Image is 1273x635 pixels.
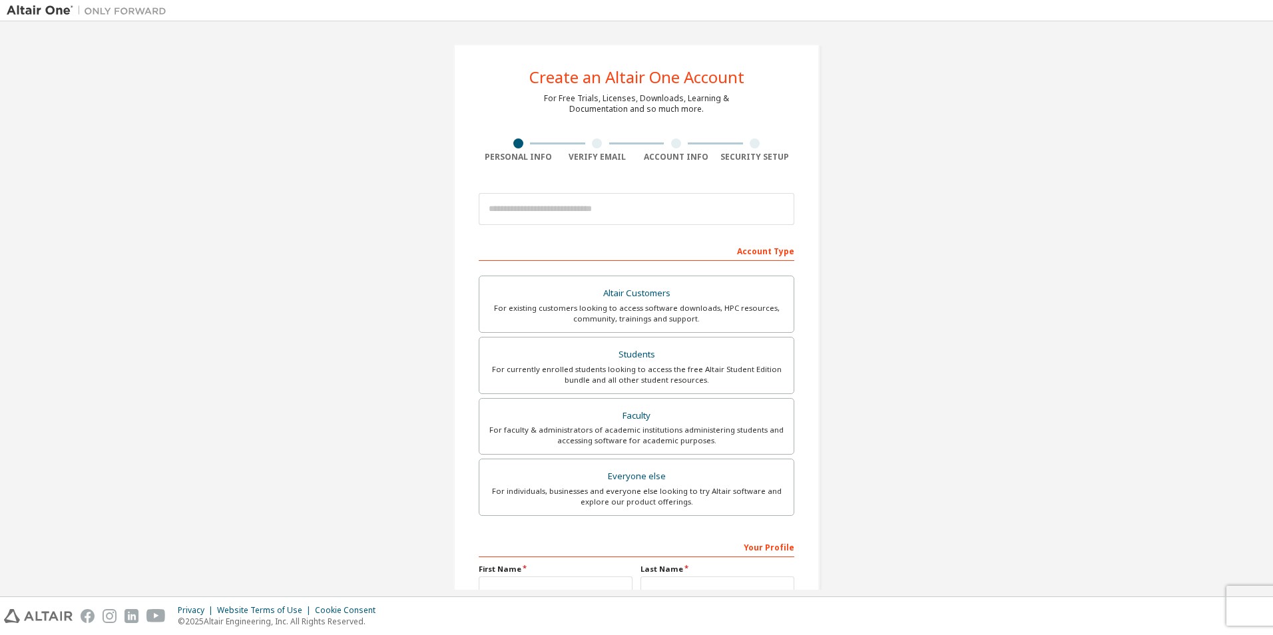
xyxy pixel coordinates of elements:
div: Security Setup [716,152,795,162]
div: Cookie Consent [315,605,383,616]
div: For Free Trials, Licenses, Downloads, Learning & Documentation and so much more. [544,93,729,114]
div: Faculty [487,407,786,425]
div: Personal Info [479,152,558,162]
div: Everyone else [487,467,786,486]
img: altair_logo.svg [4,609,73,623]
label: Last Name [640,564,794,574]
div: For currently enrolled students looking to access the free Altair Student Edition bundle and all ... [487,364,786,385]
div: Account Type [479,240,794,261]
img: youtube.svg [146,609,166,623]
div: Website Terms of Use [217,605,315,616]
label: First Name [479,564,633,574]
img: linkedin.svg [125,609,138,623]
div: Create an Altair One Account [529,69,744,85]
p: © 2025 Altair Engineering, Inc. All Rights Reserved. [178,616,383,627]
div: Your Profile [479,536,794,557]
div: Privacy [178,605,217,616]
div: Students [487,345,786,364]
div: Account Info [636,152,716,162]
div: For existing customers looking to access software downloads, HPC resources, community, trainings ... [487,303,786,324]
img: facebook.svg [81,609,95,623]
div: For faculty & administrators of academic institutions administering students and accessing softwa... [487,425,786,446]
div: For individuals, businesses and everyone else looking to try Altair software and explore our prod... [487,486,786,507]
div: Verify Email [558,152,637,162]
div: Altair Customers [487,284,786,303]
img: instagram.svg [103,609,117,623]
img: Altair One [7,4,173,17]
